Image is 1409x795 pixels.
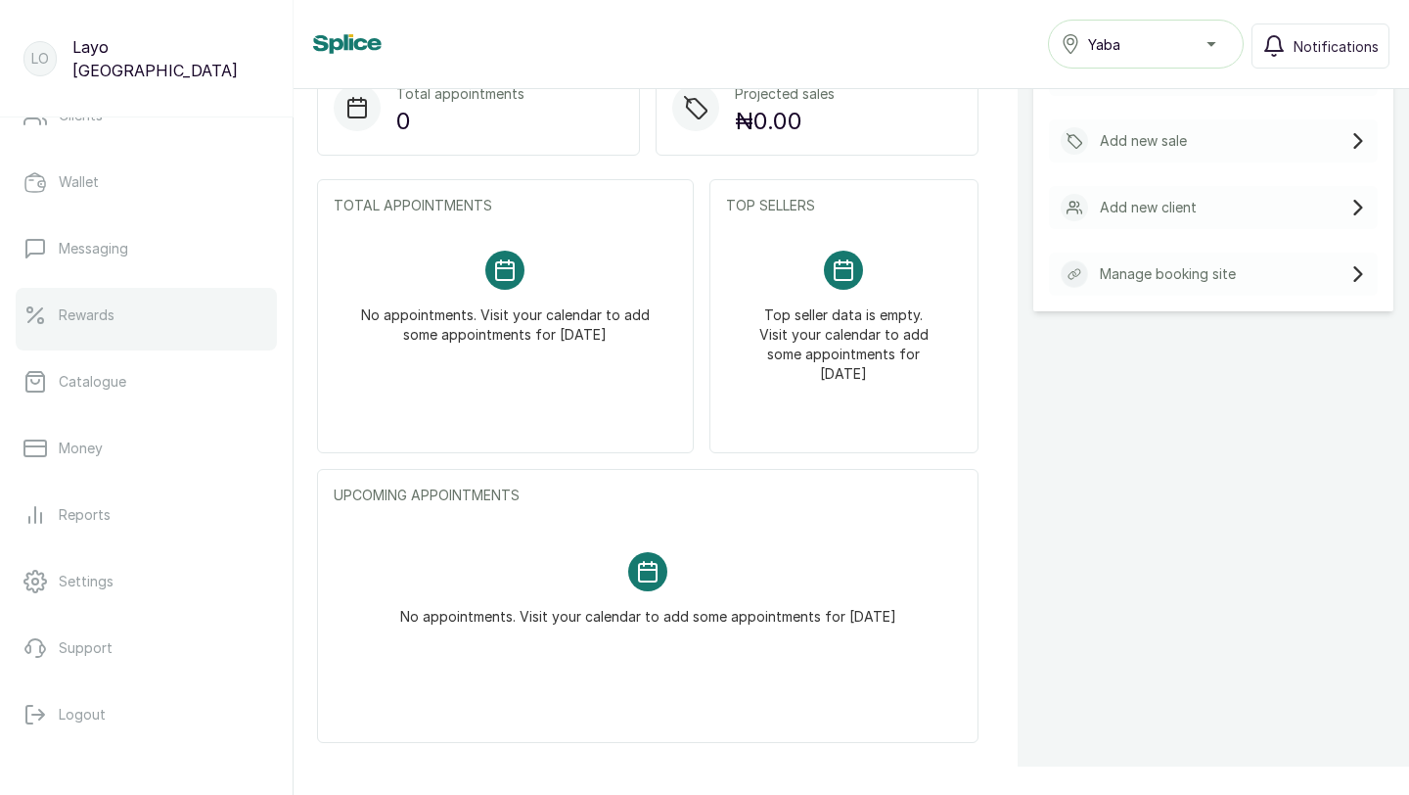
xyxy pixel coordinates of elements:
[16,554,277,609] a: Settings
[16,621,277,676] a: Support
[1100,131,1187,151] p: Add new sale
[16,155,277,210] a: Wallet
[59,505,111,525] p: Reports
[59,705,106,725] p: Logout
[1294,36,1379,57] span: Notifications
[735,104,835,139] p: ₦0.00
[726,196,962,215] p: TOP SELLERS
[59,638,113,658] p: Support
[59,239,128,258] p: Messaging
[59,372,126,392] p: Catalogue
[59,572,114,591] p: Settings
[59,172,99,192] p: Wallet
[16,354,277,409] a: Catalogue
[16,221,277,276] a: Messaging
[16,288,277,343] a: Rewards
[16,488,277,542] a: Reports
[1100,198,1197,217] p: Add new client
[357,290,654,345] p: No appointments. Visit your calendar to add some appointments for [DATE]
[1100,264,1236,284] p: Manage booking site
[396,84,524,104] p: Total appointments
[16,421,277,476] a: Money
[1048,20,1244,69] button: Yaba
[31,49,49,69] p: LO
[1088,34,1120,55] span: Yaba
[16,687,277,742] button: Logout
[334,486,962,505] p: UPCOMING APPOINTMENTS
[396,104,524,139] p: 0
[750,290,938,384] p: Top seller data is empty. Visit your calendar to add some appointments for [DATE]
[334,196,677,215] p: TOTAL APPOINTMENTS
[72,35,269,82] p: Layo [GEOGRAPHIC_DATA]
[400,591,896,627] p: No appointments. Visit your calendar to add some appointments for [DATE]
[1251,23,1389,69] button: Notifications
[735,84,835,104] p: Projected sales
[59,305,114,325] p: Rewards
[59,439,103,458] p: Money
